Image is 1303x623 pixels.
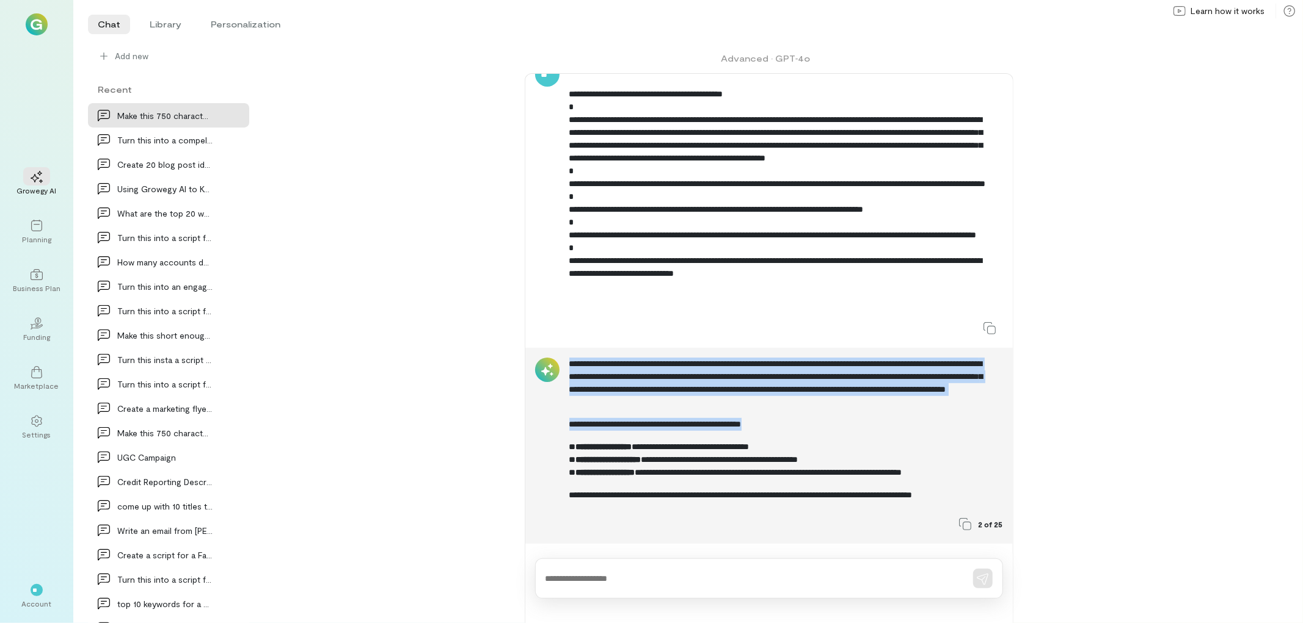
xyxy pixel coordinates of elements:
[1191,5,1265,17] span: Learn how it works
[117,182,213,195] div: Using Growegy AI to Keep You Moving
[15,381,59,391] div: Marketplace
[117,353,213,366] div: Turn this insta a script for an instagram reel:…
[22,599,52,608] div: Account
[15,210,59,254] a: Planning
[117,500,213,513] div: come up with 10 titles that say: Journey Towards…
[117,427,213,439] div: Make this 750 characters or less: Paying Before…
[117,109,213,122] div: Make this 750 characters or less without missing…
[201,15,290,34] li: Personalization
[117,549,213,561] div: Create a script for a Facebook Reel. Make the sc…
[117,207,213,220] div: What are the top 20 ways small business owners ca…
[22,234,51,244] div: Planning
[117,231,213,244] div: Turn this into a script for a facebook reel: Cur…
[117,451,213,464] div: UGC Campaign
[88,15,130,34] li: Chat
[117,134,213,146] div: Turn this into a compelling Reel script targeting…
[17,185,57,195] div: Growegy AI
[15,308,59,351] a: Funding
[117,304,213,317] div: Turn this into a script for an Instagram Reel: W…
[23,430,51,439] div: Settings
[23,332,50,342] div: Funding
[117,475,213,488] div: Credit Reporting Descrepancies
[13,283,60,293] div: Business Plan
[117,280,213,293] div: Turn this into an engaging script for a social me…
[140,15,191,34] li: Library
[117,329,213,342] div: Make this short enough for a quarter page flyer:…
[117,402,213,415] div: Create a marketing flyer for the company Re-Leash…
[117,378,213,391] div: Turn this into a script for a facebook reel: Wha…
[15,161,59,205] a: Growegy AI
[117,158,213,171] div: Create 20 blog post ideas for Growegy, Inc. (Grow…
[117,256,213,268] div: How many accounts do I need to build a business c…
[979,519,1003,529] span: 2 of 25
[88,83,249,96] div: Recent
[15,259,59,303] a: Business Plan
[15,356,59,400] a: Marketplace
[115,50,148,62] span: Add new
[117,573,213,586] div: Turn this into a script for a facebook reel. Mak…
[117,524,213,537] div: Write an email from [PERSON_NAME] Twist, Customer Success…
[117,597,213,610] div: top 10 keywords for a mobile notary service
[15,405,59,449] a: Settings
